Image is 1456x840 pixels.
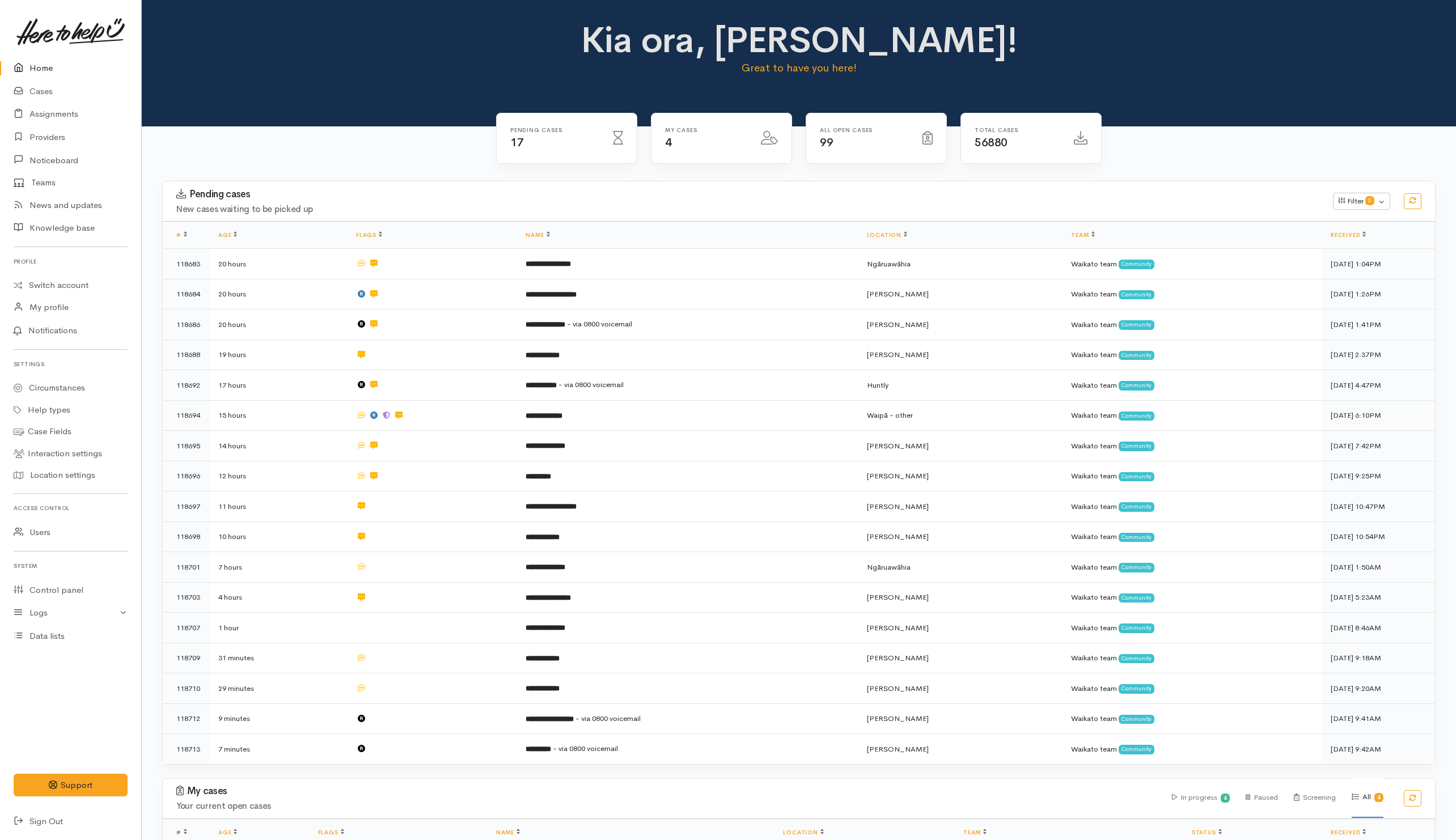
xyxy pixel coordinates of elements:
td: 118695 [163,431,209,461]
span: Community [1119,593,1154,603]
td: [DATE] 10:54PM [1322,521,1435,552]
td: [DATE] 6:10PM [1322,400,1435,431]
td: [DATE] 9:41AM [1322,703,1435,734]
span: Community [1119,684,1154,693]
span: Community [1119,260,1154,269]
td: 31 minutes [209,643,347,673]
td: 20 hours [209,249,347,279]
td: 118701 [163,552,209,583]
a: Received [1331,829,1366,836]
td: [DATE] 5:23AM [1322,582,1435,613]
td: Waikato team [1062,461,1322,491]
td: [DATE] 9:20AM [1322,673,1435,704]
td: Waikato team [1062,552,1322,583]
div: Screening [1294,778,1336,818]
td: 118694 [163,400,209,431]
span: [PERSON_NAME] [867,320,929,329]
td: 14 hours [209,431,347,461]
span: # [176,829,187,836]
td: 7 hours [209,552,347,583]
span: 99 [820,135,833,150]
h6: Access control [14,500,128,516]
button: Filter0 [1333,193,1390,210]
td: [DATE] 10:47PM [1322,491,1435,522]
span: Community [1119,381,1154,390]
td: [DATE] 9:25PM [1322,461,1435,491]
span: 17 [510,135,523,150]
button: Support [14,774,128,797]
span: 56880 [975,135,1008,150]
td: [DATE] 4:47PM [1322,370,1435,401]
td: Waikato team [1062,703,1322,734]
td: [DATE] 9:42AM [1322,734,1435,764]
span: [PERSON_NAME] [867,744,929,754]
h4: Your current open cases [176,801,1158,811]
td: 9 minutes [209,703,347,734]
span: Community [1119,290,1154,299]
td: 17 hours [209,370,347,401]
td: 118712 [163,703,209,734]
h6: Settings [14,357,128,372]
td: Waikato team [1062,734,1322,764]
a: Name [496,829,520,836]
span: Waipā - other [867,410,913,420]
a: Age [218,231,237,239]
h3: My cases [176,786,1158,797]
td: Waikato team [1062,370,1322,401]
span: [PERSON_NAME] [867,441,929,451]
td: [DATE] 1:41PM [1322,309,1435,340]
span: Community [1119,563,1154,572]
td: Waikato team [1062,613,1322,643]
td: 118683 [163,249,209,279]
h6: Profile [14,254,128,269]
td: [DATE] 2:37PM [1322,340,1435,370]
b: 4 [1377,794,1381,801]
a: Age [218,829,237,836]
a: Flags [356,231,382,239]
td: [DATE] 1:50AM [1322,552,1435,583]
h3: Pending cases [176,189,1319,200]
td: Waikato team [1062,309,1322,340]
td: Waikato team [1062,521,1322,552]
span: Community [1119,411,1154,421]
td: Waikato team [1062,249,1322,279]
span: Community [1119,442,1154,451]
a: Team [1071,231,1094,239]
span: - via 0800 voicemail [553,744,618,753]
td: 118713 [163,734,209,764]
div: In progress [1172,778,1230,818]
a: Status [1192,829,1222,836]
a: Location [783,829,823,836]
span: - via 0800 voicemail [558,380,624,389]
td: 118692 [163,370,209,401]
span: Community [1119,654,1154,663]
h6: System [14,558,128,574]
h6: My cases [665,127,747,133]
td: 4 hours [209,582,347,613]
span: [PERSON_NAME] [867,653,929,663]
p: Great to have you here! [484,60,1114,76]
h4: New cases waiting to be picked up [176,205,1319,214]
td: 7 minutes [209,734,347,764]
td: 118688 [163,340,209,370]
td: Waikato team [1062,340,1322,370]
span: Community [1119,533,1154,542]
span: Community [1119,472,1154,481]
td: 118703 [163,582,209,613]
td: [DATE] 7:42PM [1322,431,1435,461]
span: 0 [1365,196,1374,205]
span: [PERSON_NAME] [867,289,929,299]
span: [PERSON_NAME] [867,502,929,511]
td: [DATE] 1:26PM [1322,279,1435,309]
td: Waikato team [1062,400,1322,431]
span: [PERSON_NAME] [867,623,929,633]
span: 4 [665,135,672,150]
td: 118684 [163,279,209,309]
h6: All Open cases [820,127,909,133]
td: 15 hours [209,400,347,431]
td: 11 hours [209,491,347,522]
td: Waikato team [1062,673,1322,704]
span: [PERSON_NAME] [867,592,929,602]
span: - via 0800 voicemail [575,714,641,723]
td: [DATE] 1:04PM [1322,249,1435,279]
